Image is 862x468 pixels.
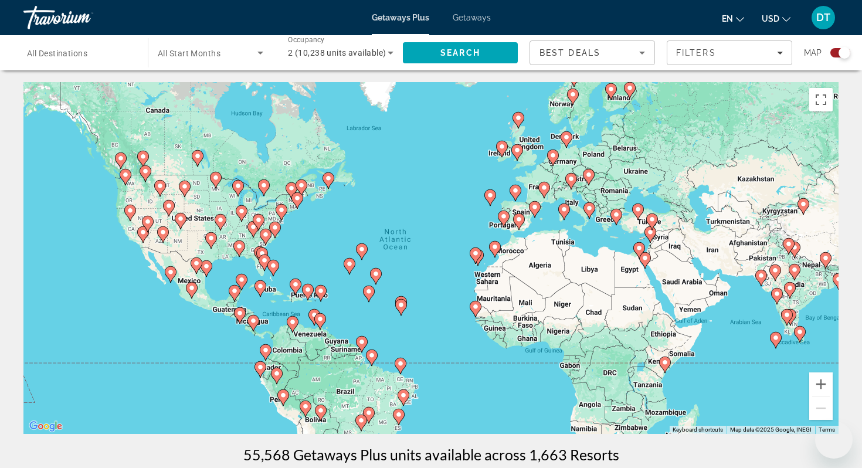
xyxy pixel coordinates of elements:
button: Change language [722,10,744,27]
a: Getaways Plus [372,13,429,22]
span: 2 (10,238 units available) [288,48,386,57]
a: Terms (opens in new tab) [819,426,835,433]
span: Map [804,45,822,61]
button: User Menu [808,5,839,30]
iframe: Button to launch messaging window [815,421,853,459]
a: Getaways [453,13,491,22]
button: Zoom out [809,396,833,420]
img: Google [26,419,65,434]
button: Zoom in [809,372,833,396]
button: Change currency [762,10,790,27]
span: Occupancy [288,36,325,45]
button: Keyboard shortcuts [673,426,723,434]
span: Map data ©2025 Google, INEGI [730,426,812,433]
span: en [722,14,733,23]
span: Search [440,48,480,57]
mat-select: Sort by [539,46,645,60]
a: Travorium [23,2,141,33]
span: DT [816,12,830,23]
span: All Start Months [158,49,220,58]
button: Search [403,42,518,63]
h1: 55,568 Getaways Plus units available across 1,663 Resorts [243,446,619,463]
span: USD [762,14,779,23]
a: Open this area in Google Maps (opens a new window) [26,419,65,434]
button: Toggle fullscreen view [809,88,833,111]
span: All Destinations [27,49,87,58]
button: Filters [667,40,792,65]
span: Best Deals [539,48,600,57]
input: Select destination [27,46,133,60]
span: Filters [676,48,716,57]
